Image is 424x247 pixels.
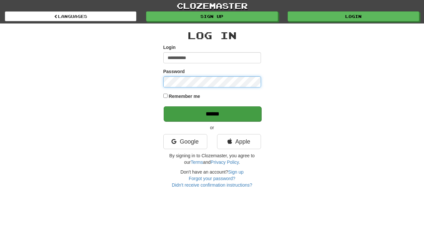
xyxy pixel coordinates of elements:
a: Apple [217,134,261,149]
div: Don't have an account? [163,169,261,188]
a: Sign up [146,11,278,21]
a: Login [288,11,419,21]
a: Languages [5,11,136,21]
label: Remember me [169,93,200,100]
p: By signing in to Clozemaster, you agree to our and . [163,152,261,165]
label: Password [163,68,185,75]
a: Google [163,134,207,149]
a: Forgot your password? [189,176,235,181]
h2: Log In [163,30,261,41]
label: Login [163,44,176,51]
a: Terms [191,160,203,165]
a: Sign up [228,169,243,175]
p: or [163,124,261,131]
a: Privacy Policy [211,160,239,165]
a: Didn't receive confirmation instructions? [172,182,252,188]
